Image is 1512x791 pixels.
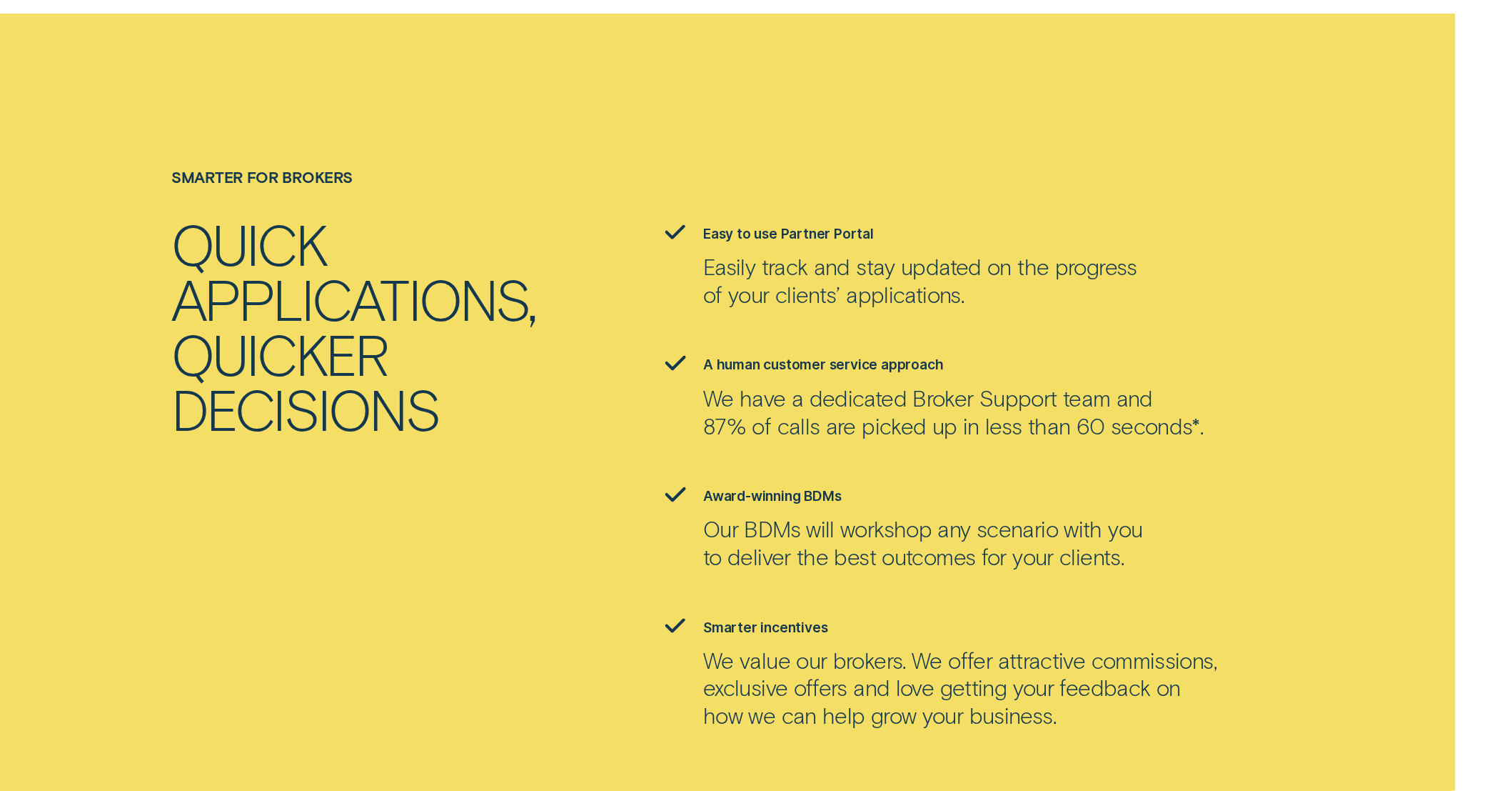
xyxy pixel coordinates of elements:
[703,252,1137,308] p: Easily track and stay updated on the progress of your clients’ applications.
[171,217,510,436] h2: Quick applications, quicker decisions
[703,225,874,242] label: Easy to use Partner Portal
[703,514,1143,570] p: Our BDMs will workshop any scenario with you to deliver the best outcomes for your clients.
[703,356,944,373] label: A human customer service approach
[703,619,828,636] label: Smarter incentives
[703,646,1216,730] p: We value our brokers. We offer attractive commissions, exclusive offers and love getting your fee...
[171,168,550,186] h4: Smarter for brokers
[703,487,842,504] label: Award-winning BDMs
[703,384,1204,439] p: We have a dedicated Broker Support team and 87% of calls are picked up in less than 60 seconds*.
